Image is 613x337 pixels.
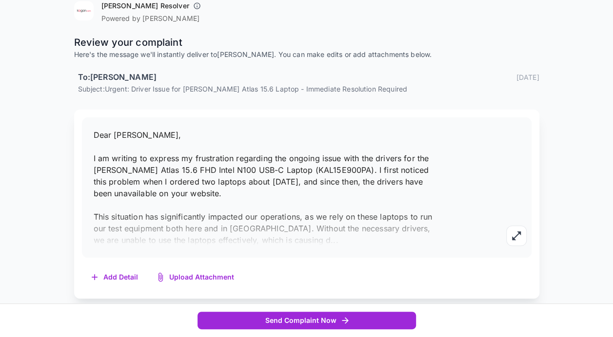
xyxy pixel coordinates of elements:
[148,267,244,287] button: Upload Attachment
[78,84,539,94] p: Subject: Urgent: Driver Issue for [PERSON_NAME] Atlas 15.6 Laptop - Immediate Resolution Required
[74,35,539,50] p: Review your complaint
[78,71,157,84] h6: To: [PERSON_NAME]
[74,50,539,59] p: Here's the message we'll instantly deliver to [PERSON_NAME] . You can make edits or add attachmen...
[198,312,416,330] button: Send Complaint Now
[516,72,539,82] p: [DATE]
[82,267,148,287] button: Add Detail
[331,235,338,245] span: ...
[101,1,189,11] h6: [PERSON_NAME] Resolver
[101,14,205,23] p: Powered by [PERSON_NAME]
[94,130,433,245] span: Dear [PERSON_NAME], I am writing to express my frustration regarding the ongoing issue with the d...
[74,1,94,20] img: Kogan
